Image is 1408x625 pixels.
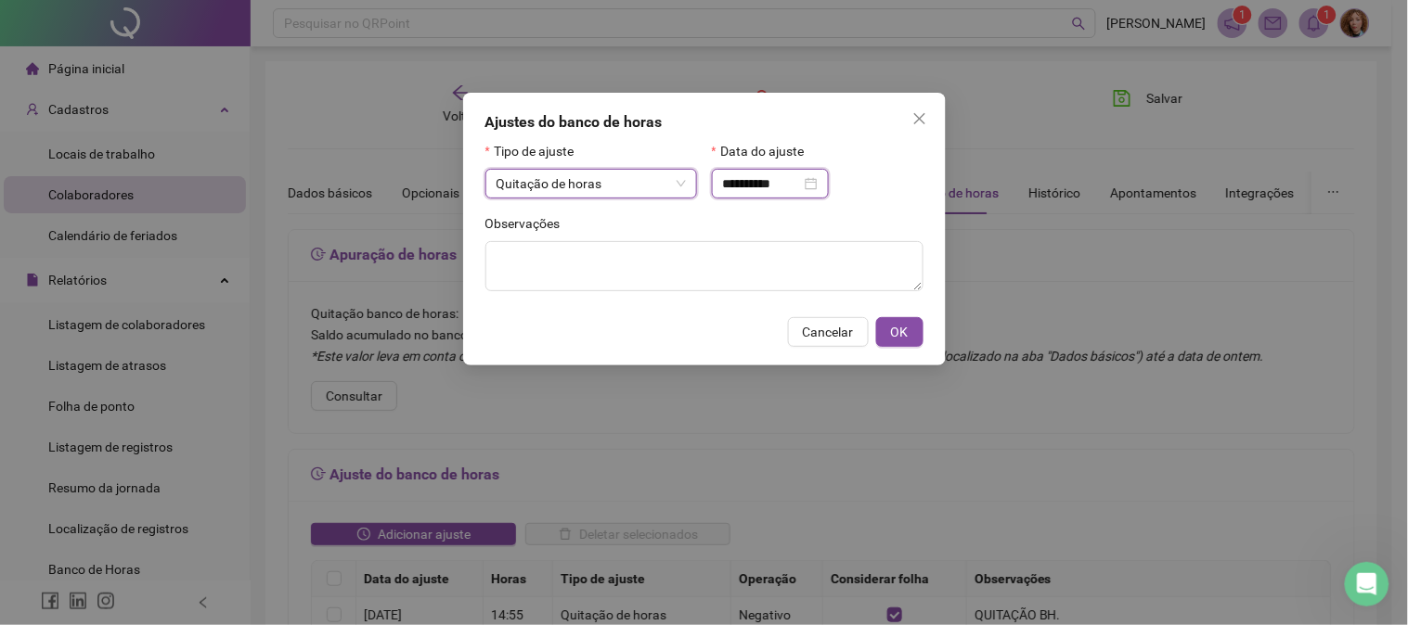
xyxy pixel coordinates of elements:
[497,176,602,191] span: Quitação de horas
[891,322,909,342] span: OK
[485,213,573,234] label: Observações
[485,111,924,134] div: Ajustes do banco de horas
[712,141,816,161] label: Data do ajuste
[905,104,935,134] button: Close
[788,317,869,347] button: Cancelar
[912,111,927,126] span: close
[876,317,924,347] button: OK
[1345,562,1389,606] iframe: Intercom live chat
[803,322,854,342] span: Cancelar
[485,141,586,161] label: Tipo de ajuste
